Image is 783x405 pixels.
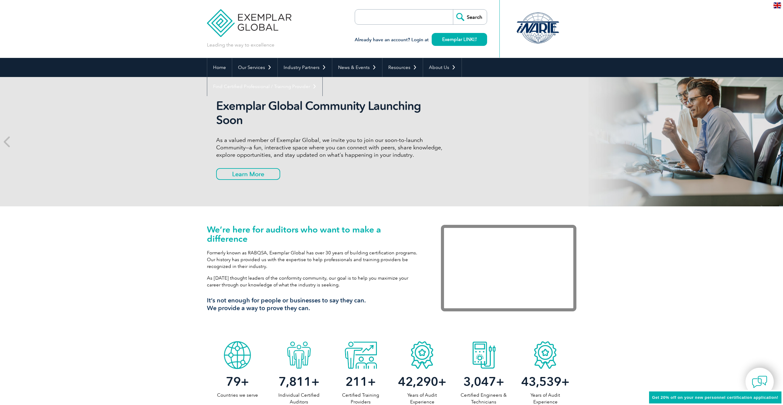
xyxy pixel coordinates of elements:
a: About Us [423,58,462,77]
h3: Already have an account? Login at [355,36,487,44]
h3: It’s not enough for people or businesses to say they can. We provide a way to prove they can. [207,297,422,312]
span: 7,811 [279,374,311,389]
a: Industry Partners [278,58,332,77]
p: Formerly known as RABQSA, Exemplar Global has over 30 years of building certification programs. O... [207,249,422,270]
h2: + [330,377,391,387]
span: 79 [226,374,241,389]
h2: + [453,377,515,387]
h2: + [207,377,268,387]
p: Leading the way to excellence [207,42,274,48]
span: 42,290 [398,374,438,389]
img: open_square.png [473,38,477,41]
span: Get 20% off on your new personnel certification application! [652,395,778,400]
img: contact-chat.png [752,374,767,390]
a: Resources [382,58,423,77]
iframe: Exemplar Global: Working together to make a difference [441,225,576,311]
a: Find Certified Professional / Training Provider [207,77,322,96]
p: As [DATE] thought leaders of the conformity community, our goal is to help you maximize your care... [207,275,422,288]
a: Learn More [216,168,280,180]
p: As a valued member of Exemplar Global, we invite you to join our soon-to-launch Community—a fun, ... [216,136,447,159]
a: News & Events [332,58,382,77]
h2: + [268,377,330,387]
h2: + [391,377,453,387]
a: Our Services [232,58,277,77]
span: 211 [345,374,368,389]
h2: Exemplar Global Community Launching Soon [216,99,447,127]
h1: We’re here for auditors who want to make a difference [207,225,422,243]
a: Home [207,58,232,77]
img: en [773,2,781,8]
span: 3,047 [463,374,496,389]
span: 43,539 [521,374,561,389]
input: Search [453,10,487,24]
a: Exemplar LINK [432,33,487,46]
h2: + [515,377,576,387]
p: Countries we serve [207,392,268,399]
